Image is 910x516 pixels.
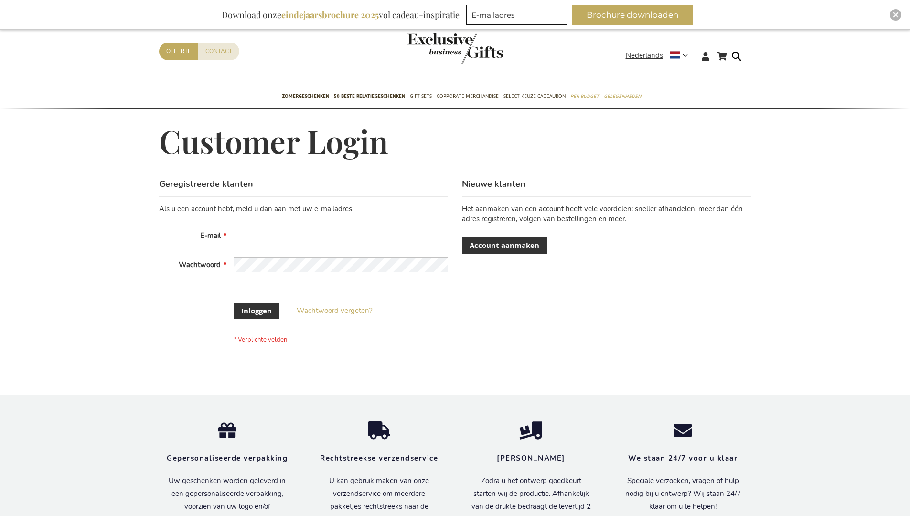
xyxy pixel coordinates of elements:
[604,91,641,101] span: Gelegenheden
[621,474,745,513] p: Speciale verzoeken, vragen of hulp nodig bij u ontwerp? Wij staan 24/7 klaar om u te helpen!
[234,303,279,319] button: Inloggen
[572,5,693,25] button: Brochure downloaden
[503,91,566,101] span: Select Keuze Cadeaubon
[198,43,239,60] a: Contact
[159,120,388,161] span: Customer Login
[570,85,599,109] a: Per Budget
[320,453,438,463] strong: Rechtstreekse verzendservice
[334,91,405,101] span: 50 beste relatiegeschenken
[297,306,373,316] a: Wachtwoord vergeten?
[159,43,198,60] a: Offerte
[462,178,525,190] strong: Nieuwe klanten
[893,12,899,18] img: Close
[241,306,272,316] span: Inloggen
[503,85,566,109] a: Select Keuze Cadeaubon
[334,85,405,109] a: 50 beste relatiegeschenken
[890,9,901,21] div: Close
[217,5,464,25] div: Download onze vol cadeau-inspiratie
[437,91,499,101] span: Corporate Merchandise
[281,9,379,21] b: eindejaarsbrochure 2025
[410,91,432,101] span: Gift Sets
[282,85,329,109] a: Zomergeschenken
[462,236,547,254] a: Account aanmaken
[410,85,432,109] a: Gift Sets
[167,453,288,463] strong: Gepersonaliseerde verpakking
[570,91,599,101] span: Per Budget
[466,5,570,28] form: marketing offers and promotions
[626,50,663,61] span: Nederlands
[462,204,751,225] p: Het aanmaken van een account heeft vele voordelen: sneller afhandelen, meer dan één adres registr...
[234,228,448,243] input: E-mail
[297,306,373,315] span: Wachtwoord vergeten?
[159,178,253,190] strong: Geregistreerde klanten
[628,453,738,463] strong: We staan 24/7 voor u klaar
[159,204,448,214] div: Als u een account hebt, meld u dan aan met uw e-mailadres.
[282,91,329,101] span: Zomergeschenken
[407,33,455,64] a: store logo
[179,260,221,269] span: Wachtwoord
[604,85,641,109] a: Gelegenheden
[407,33,503,64] img: Exclusive Business gifts logo
[497,453,565,463] strong: [PERSON_NAME]
[200,231,221,240] span: E-mail
[466,5,567,25] input: E-mailadres
[437,85,499,109] a: Corporate Merchandise
[470,240,539,250] span: Account aanmaken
